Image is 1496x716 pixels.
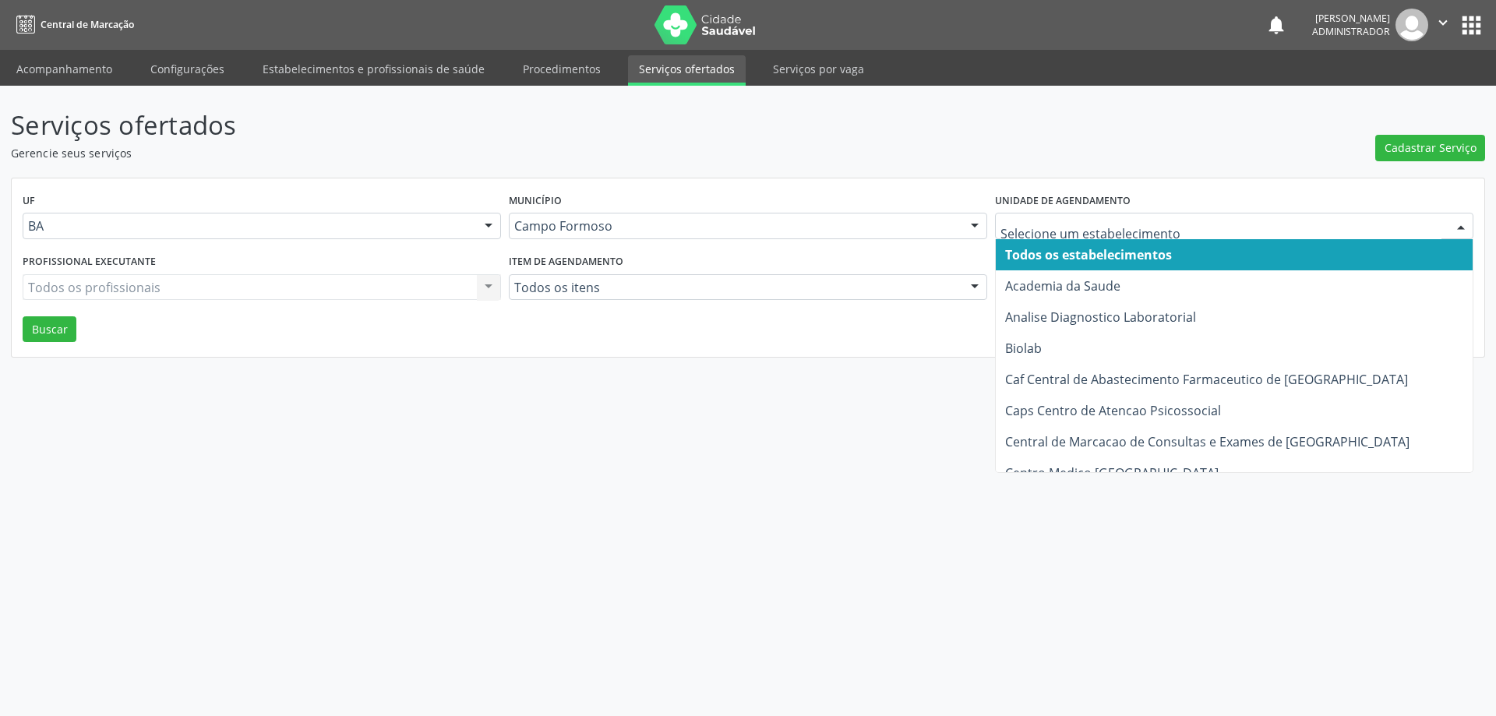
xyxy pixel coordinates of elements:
span: BA [28,218,469,234]
span: Todos os itens [514,280,955,295]
label: Unidade de agendamento [995,189,1131,213]
span: Central de Marcacao de Consultas e Exames de [GEOGRAPHIC_DATA] [1005,433,1410,450]
label: Profissional executante [23,250,156,274]
input: Selecione um estabelecimento [1000,218,1441,249]
img: img [1395,9,1428,41]
span: Administrador [1312,25,1390,38]
label: UF [23,189,35,213]
button: Cadastrar Serviço [1375,135,1485,161]
span: Academia da Saude [1005,277,1120,295]
span: Campo Formoso [514,218,955,234]
span: Centro Medico [GEOGRAPHIC_DATA] [1005,464,1219,481]
button: Buscar [23,316,76,343]
a: Configurações [139,55,235,83]
span: Analise Diagnostico Laboratorial [1005,309,1196,326]
span: Biolab [1005,340,1042,357]
label: Item de agendamento [509,250,623,274]
span: Todos os estabelecimentos [1005,246,1172,263]
span: Cadastrar Serviço [1385,139,1477,156]
button:  [1428,9,1458,41]
span: Caf Central de Abastecimento Farmaceutico de [GEOGRAPHIC_DATA] [1005,371,1408,388]
a: Serviços ofertados [628,55,746,86]
span: Caps Centro de Atencao Psicossocial [1005,402,1221,419]
a: Procedimentos [512,55,612,83]
button: notifications [1265,14,1287,36]
a: Estabelecimentos e profissionais de saúde [252,55,496,83]
p: Serviços ofertados [11,106,1043,145]
a: Acompanhamento [5,55,123,83]
button: apps [1458,12,1485,39]
span: Central de Marcação [41,18,134,31]
i:  [1434,14,1452,31]
p: Gerencie seus serviços [11,145,1043,161]
div: [PERSON_NAME] [1312,12,1390,25]
label: Município [509,189,562,213]
a: Serviços por vaga [762,55,875,83]
a: Central de Marcação [11,12,134,37]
